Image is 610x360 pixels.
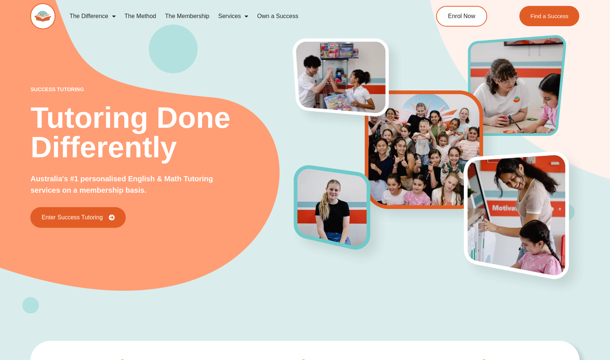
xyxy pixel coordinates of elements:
[41,215,102,220] span: Enter Success Tutoring
[161,8,214,25] a: The Membership
[436,6,487,27] a: Enrol Now
[530,13,569,19] span: Find a Success
[30,87,294,92] p: success tutoring
[30,103,294,162] h2: Tutoring Done Differently
[253,8,303,25] a: Own a Success
[120,8,161,25] a: The Method
[65,8,405,25] nav: Menu
[30,207,125,228] a: Enter Success Tutoring
[30,173,223,196] p: Australia's #1 personalised English & Math Tutoring services on a membership basis.
[65,8,120,25] a: The Difference
[448,13,475,19] span: Enrol Now
[519,6,580,26] a: Find a Success
[214,8,253,25] a: Services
